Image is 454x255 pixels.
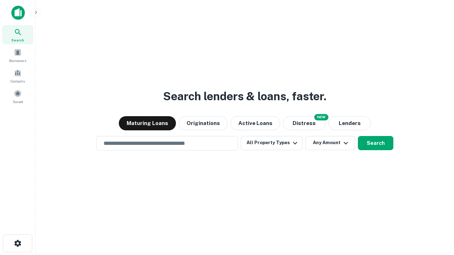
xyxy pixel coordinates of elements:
button: Originations [179,116,228,130]
div: NEW [314,114,328,120]
span: Search [11,37,24,43]
a: Contacts [2,66,33,85]
button: All Property Types [241,136,303,150]
span: Contacts [11,78,25,84]
button: Search distressed loans with lien and other non-mortgage details. [283,116,326,130]
a: Search [2,25,33,44]
img: capitalize-icon.png [11,6,25,20]
span: Saved [13,99,23,104]
h3: Search lenders & loans, faster. [163,88,326,105]
a: Borrowers [2,46,33,65]
span: Borrowers [9,58,26,63]
a: Saved [2,87,33,106]
button: Maturing Loans [119,116,176,130]
button: Any Amount [305,136,355,150]
button: Active Loans [231,116,280,130]
button: Lenders [328,116,371,130]
button: Search [358,136,393,150]
iframe: Chat Widget [419,198,454,232]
